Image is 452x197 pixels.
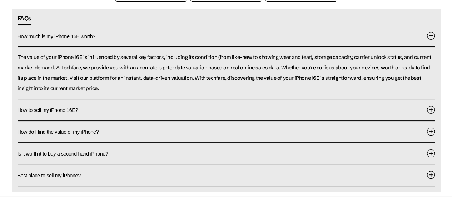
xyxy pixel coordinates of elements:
span: Is it worth it to buy a second hand iPhone? [18,151,108,157]
button: How much is my iPhone 16E worth? [18,25,435,47]
button: How to sell my iPhone 16E? [18,99,435,120]
button: Is it worth it to buy a second hand iPhone? [18,143,435,164]
span: How much is my iPhone 16E worth? [18,34,95,39]
button: Best place to sell my iPhone? [18,164,435,186]
span: How to sell my iPhone 16E? [18,107,78,113]
button: How do I find the value of my iPhone? [18,121,435,142]
span: Best place to sell my iPhone? [18,173,81,178]
span: How do I find the value of my iPhone? [18,129,99,135]
span: FAQs [18,15,31,25]
p: The value of your iPhone 16E is influenced by several key factors, including its condition (from ... [18,52,435,93]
